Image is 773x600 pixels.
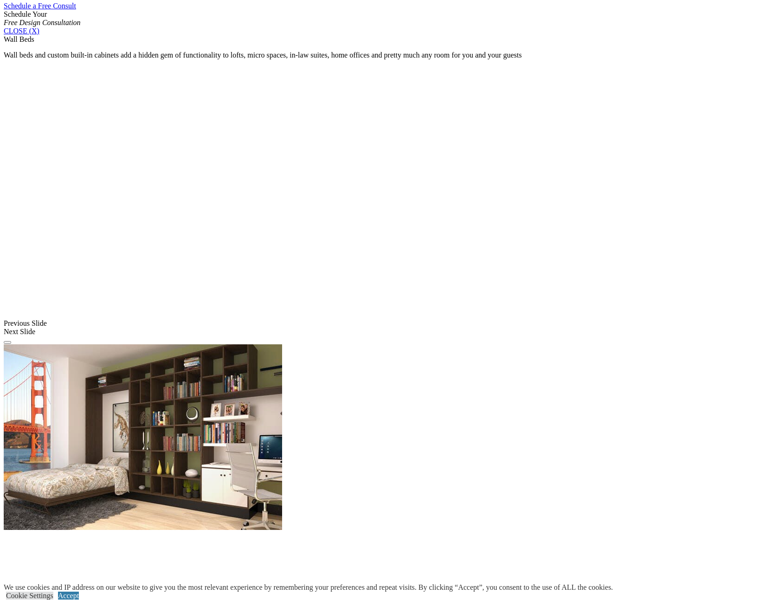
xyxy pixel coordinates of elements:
[4,35,34,43] span: Wall Beds
[4,19,81,26] em: Free Design Consultation
[4,27,39,35] a: CLOSE (X)
[4,51,769,59] p: Wall beds and custom built-in cabinets add a hidden gem of functionality to lofts, micro spaces, ...
[6,592,53,600] a: Cookie Settings
[4,341,11,344] button: Click here to pause slide show
[4,344,282,530] img: Banner for mobile view
[58,592,79,600] a: Accept
[4,2,76,10] a: Schedule a Free Consult (opens a dropdown menu)
[4,328,769,336] div: Next Slide
[4,10,81,26] span: Schedule Your
[4,583,613,592] div: We use cookies and IP address on our website to give you the most relevant experience by remember...
[4,319,769,328] div: Previous Slide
